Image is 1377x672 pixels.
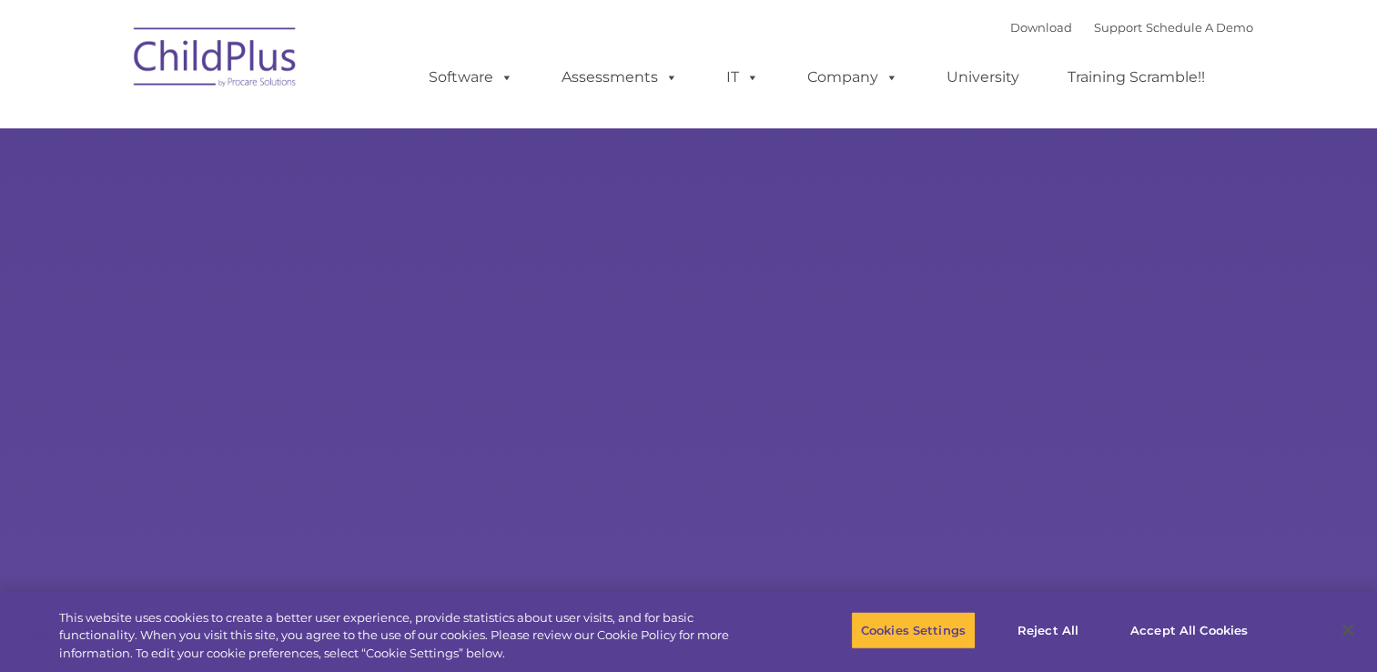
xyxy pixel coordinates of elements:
a: University [928,59,1038,96]
a: IT [708,59,777,96]
button: Reject All [991,611,1105,649]
img: ChildPlus by Procare Solutions [125,15,307,106]
a: Support [1094,20,1142,35]
a: Assessments [543,59,696,96]
font: | [1010,20,1253,35]
button: Close [1328,610,1368,650]
a: Software [410,59,532,96]
a: Download [1010,20,1072,35]
button: Cookies Settings [851,611,976,649]
a: Company [789,59,916,96]
a: Training Scramble!! [1049,59,1223,96]
button: Accept All Cookies [1120,611,1258,649]
div: This website uses cookies to create a better user experience, provide statistics about user visit... [59,609,757,663]
a: Schedule A Demo [1146,20,1253,35]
